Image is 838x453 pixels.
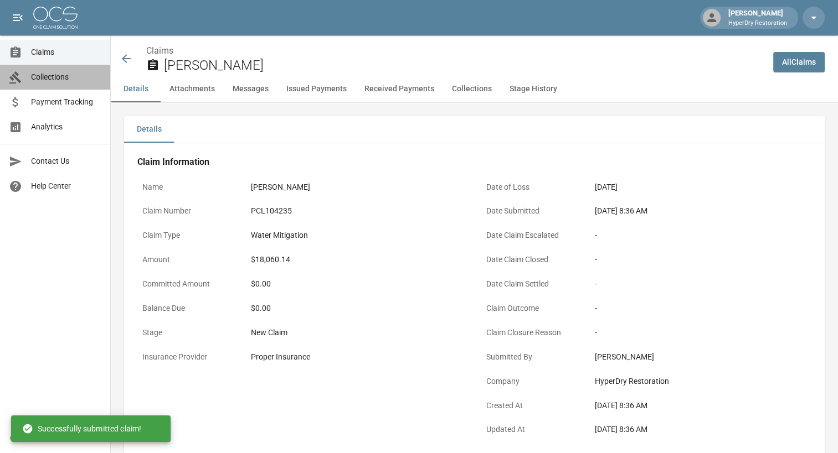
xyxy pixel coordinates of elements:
[481,176,581,198] p: Date of Loss
[501,76,566,102] button: Stage History
[137,157,811,168] h4: Claim Information
[595,327,807,339] div: -
[251,303,463,314] div: $0.00
[146,44,764,58] nav: breadcrumb
[10,433,100,444] div: © 2025 One Claim Solution
[137,200,237,222] p: Claim Number
[124,116,825,143] div: details tabs
[595,400,807,412] div: [DATE] 8:36 AM
[137,298,237,319] p: Balance Due
[124,116,174,143] button: Details
[146,45,173,56] a: Claims
[481,298,581,319] p: Claim Outcome
[251,181,310,193] div: [PERSON_NAME]
[31,155,101,167] span: Contact Us
[22,419,141,439] div: Successfully submitted claim!
[251,351,310,363] div: Proper Insurance
[595,424,807,435] div: [DATE] 8:36 AM
[356,76,443,102] button: Received Payments
[443,76,501,102] button: Collections
[137,249,237,270] p: Amount
[31,46,101,58] span: Claims
[595,303,807,314] div: -
[481,200,581,222] p: Date Submitted
[31,96,101,108] span: Payment Tracking
[251,205,292,217] div: PCL104235
[595,351,807,363] div: [PERSON_NAME]
[224,76,277,102] button: Messages
[481,346,581,368] p: Submitted By
[7,7,29,29] button: open drawer
[111,76,161,102] button: Details
[111,76,838,102] div: anchor tabs
[137,273,237,295] p: Committed Amount
[251,254,290,265] div: $18,060.14
[251,230,308,241] div: Water Mitigation
[137,322,237,343] p: Stage
[728,19,787,28] p: HyperDry Restoration
[595,230,807,241] div: -
[481,322,581,343] p: Claim Closure Reason
[595,181,618,193] div: [DATE]
[481,371,581,392] p: Company
[595,254,807,265] div: -
[164,58,764,74] h2: [PERSON_NAME]
[277,76,356,102] button: Issued Payments
[481,395,581,416] p: Created At
[137,346,237,368] p: Insurance Provider
[137,225,237,246] p: Claim Type
[251,278,463,290] div: $0.00
[481,273,581,295] p: Date Claim Settled
[31,180,101,192] span: Help Center
[595,376,807,387] div: HyperDry Restoration
[595,205,807,217] div: [DATE] 8:36 AM
[724,8,791,28] div: [PERSON_NAME]
[33,7,78,29] img: ocs-logo-white-transparent.png
[773,52,825,72] a: AllClaims
[161,76,224,102] button: Attachments
[31,71,101,83] span: Collections
[481,419,581,440] p: Updated At
[481,249,581,270] p: Date Claim Closed
[251,327,463,339] div: New Claim
[137,176,237,198] p: Name
[595,278,807,290] div: -
[481,225,581,246] p: Date Claim Escalated
[31,121,101,133] span: Analytics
